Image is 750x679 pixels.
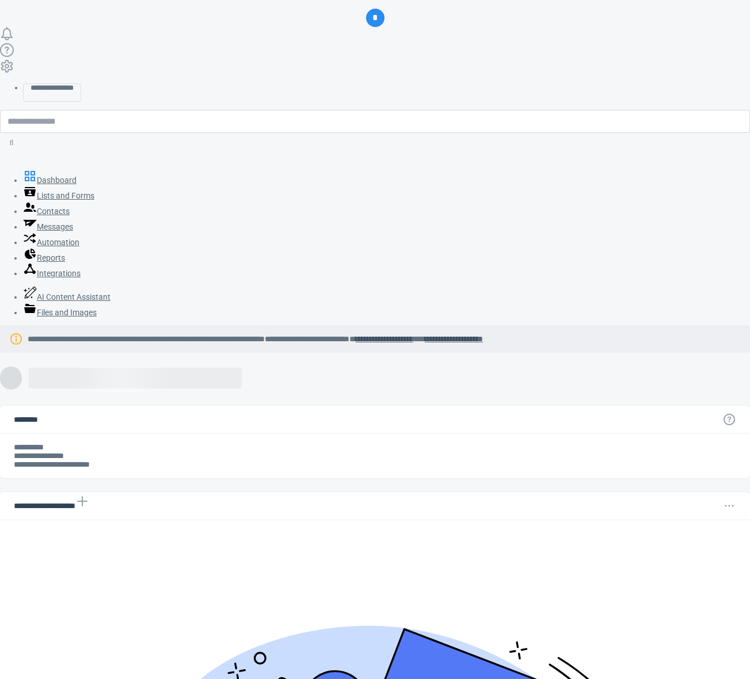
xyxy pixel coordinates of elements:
a: AI Content Assistant [23,292,111,302]
a: Contacts [23,207,70,216]
span: Dashboard [37,176,77,185]
span: Lists and Forms [37,191,94,200]
span: Reports [37,253,65,262]
a: Messages [23,222,73,231]
span: Messages [37,222,73,231]
a: Automation [23,238,79,247]
a: Files and Images [23,308,97,317]
span: Files and Images [37,308,97,317]
a: Dashboard [23,176,77,185]
span: AI Content Assistant [37,292,111,302]
span: Contacts [37,207,70,216]
span: Automation [37,238,79,247]
a: Lists and Forms [23,191,94,200]
a: Integrations [23,269,81,278]
span: Integrations [37,269,81,278]
a: Reports [23,253,65,262]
